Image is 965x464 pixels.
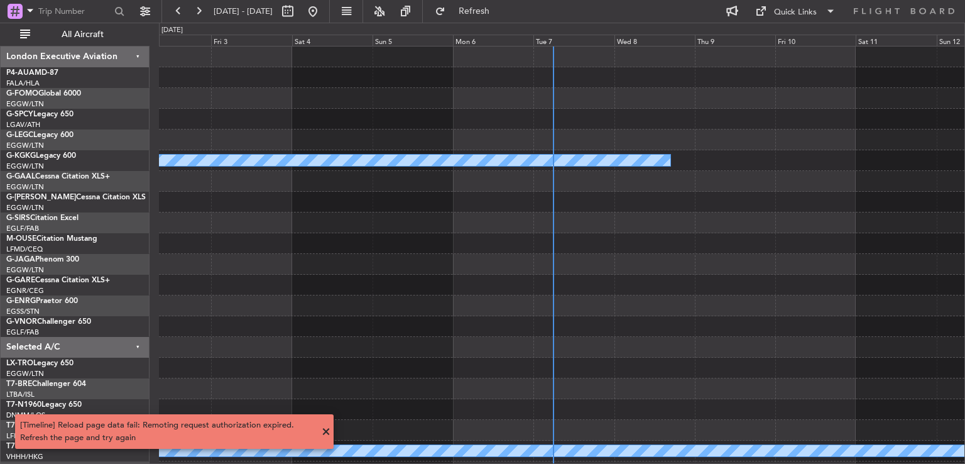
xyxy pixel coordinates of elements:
[6,141,44,150] a: EGGW/LTN
[6,69,35,77] span: P4-AUA
[6,328,39,337] a: EGLF/FAB
[211,35,292,46] div: Fri 3
[6,318,91,326] a: G-VNORChallenger 650
[214,6,273,17] span: [DATE] - [DATE]
[6,131,33,139] span: G-LEGC
[6,380,32,388] span: T7-BRE
[292,35,373,46] div: Sat 4
[6,265,44,275] a: EGGW/LTN
[6,173,110,180] a: G-GAALCessna Citation XLS+
[6,297,78,305] a: G-ENRGPraetor 600
[448,7,501,16] span: Refresh
[6,120,40,130] a: LGAV/ATH
[6,152,76,160] a: G-KGKGLegacy 600
[6,277,110,284] a: G-GARECessna Citation XLS+
[6,224,39,233] a: EGLF/FAB
[6,111,74,118] a: G-SPCYLegacy 650
[6,277,35,284] span: G-GARE
[6,235,36,243] span: M-OUSE
[856,35,936,46] div: Sat 11
[6,256,35,263] span: G-JAGA
[6,214,79,222] a: G-SIRSCitation Excel
[614,35,695,46] div: Wed 8
[6,390,35,399] a: LTBA/ISL
[6,360,33,367] span: LX-TRO
[14,25,136,45] button: All Aircraft
[6,79,40,88] a: FALA/HLA
[131,35,211,46] div: Thu 2
[6,245,43,254] a: LFMD/CEQ
[6,369,44,378] a: EGGW/LTN
[453,35,533,46] div: Mon 6
[6,256,79,263] a: G-JAGAPhenom 300
[6,318,37,326] span: G-VNOR
[6,286,44,296] a: EGNR/CEG
[6,194,146,201] a: G-[PERSON_NAME]Cessna Citation XLS
[774,6,817,19] div: Quick Links
[6,235,97,243] a: M-OUSECitation Mustang
[533,35,614,46] div: Tue 7
[38,2,111,21] input: Trip Number
[695,35,775,46] div: Thu 9
[20,419,315,444] div: [Timeline] Reload page data fail: Remoting request authorization expired. Refresh the page and tr...
[6,99,44,109] a: EGGW/LTN
[161,25,183,36] div: [DATE]
[6,214,30,222] span: G-SIRS
[6,173,35,180] span: G-GAAL
[6,182,44,192] a: EGGW/LTN
[6,297,36,305] span: G-ENRG
[429,1,504,21] button: Refresh
[6,194,76,201] span: G-[PERSON_NAME]
[6,152,36,160] span: G-KGKG
[6,360,74,367] a: LX-TROLegacy 650
[749,1,842,21] button: Quick Links
[6,307,40,316] a: EGSS/STN
[6,111,33,118] span: G-SPCY
[6,380,86,388] a: T7-BREChallenger 604
[6,90,81,97] a: G-FOMOGlobal 6000
[6,131,74,139] a: G-LEGCLegacy 600
[33,30,133,39] span: All Aircraft
[6,203,44,213] a: EGGW/LTN
[373,35,453,46] div: Sun 5
[6,90,38,97] span: G-FOMO
[775,35,856,46] div: Fri 10
[6,69,58,77] a: P4-AUAMD-87
[6,162,44,171] a: EGGW/LTN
